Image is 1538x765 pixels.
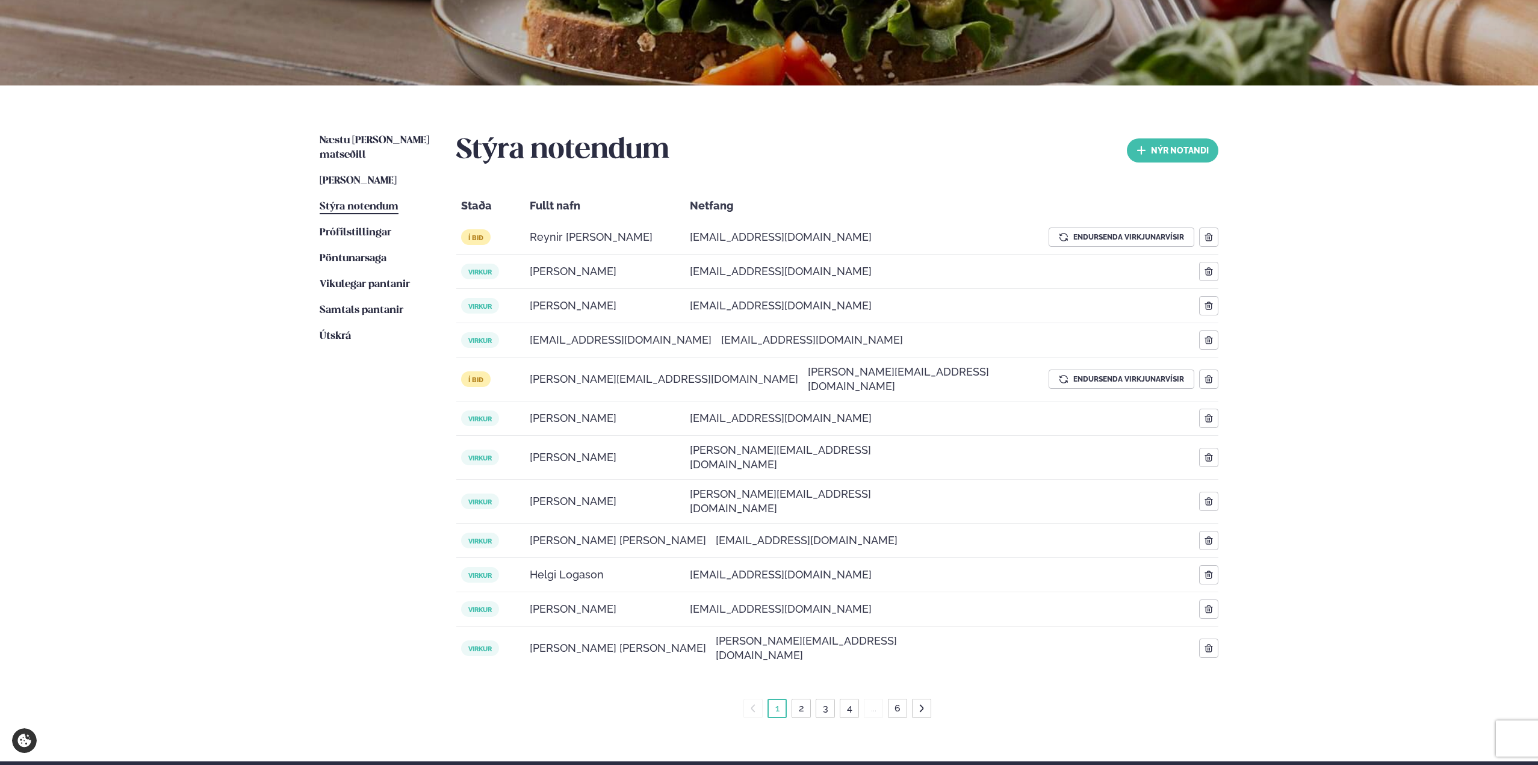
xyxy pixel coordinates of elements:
[320,279,410,290] span: Vikulegar pantanir
[820,699,831,718] a: 3
[461,640,499,656] span: virkur
[716,533,898,548] span: [EMAIL_ADDRESS][DOMAIN_NAME]
[690,602,872,616] span: [EMAIL_ADDRESS][DOMAIN_NAME]
[461,264,499,279] span: virkur
[320,303,403,318] a: Samtals pantanir
[530,494,616,509] span: [PERSON_NAME]
[773,699,782,718] a: 1
[690,264,872,279] span: [EMAIL_ADDRESS][DOMAIN_NAME]
[320,331,351,341] span: Útskrá
[1073,374,1184,385] span: Endursenda virkjunarvísir
[530,450,616,465] span: [PERSON_NAME]
[461,332,499,348] span: virkur
[530,533,706,548] span: [PERSON_NAME] [PERSON_NAME]
[320,277,410,292] a: Vikulegar pantanir
[461,229,491,245] span: í bið
[461,298,499,314] span: virkur
[320,176,397,186] span: [PERSON_NAME]
[690,411,872,426] span: [EMAIL_ADDRESS][DOMAIN_NAME]
[721,333,903,347] span: [EMAIL_ADDRESS][DOMAIN_NAME]
[461,533,499,548] span: virkur
[530,411,616,426] span: [PERSON_NAME]
[320,252,386,266] a: Pöntunarsaga
[530,299,616,313] span: [PERSON_NAME]
[530,372,798,386] span: [PERSON_NAME][EMAIL_ADDRESS][DOMAIN_NAME]
[525,191,685,220] div: Fullt nafn
[320,253,386,264] span: Pöntunarsaga
[530,333,712,347] span: [EMAIL_ADDRESS][DOMAIN_NAME]
[530,264,616,279] span: [PERSON_NAME]
[690,230,872,244] span: [EMAIL_ADDRESS][DOMAIN_NAME]
[1127,138,1218,163] button: nýr Notandi
[690,487,893,516] span: [PERSON_NAME][EMAIL_ADDRESS][DOMAIN_NAME]
[461,567,499,583] span: virkur
[690,443,893,472] span: [PERSON_NAME][EMAIL_ADDRESS][DOMAIN_NAME]
[320,200,398,214] a: Stýra notendum
[796,699,807,718] a: 2
[320,174,397,188] a: [PERSON_NAME]
[461,450,499,465] span: virkur
[530,230,653,244] span: Reynir [PERSON_NAME]
[716,634,919,663] span: [PERSON_NAME][EMAIL_ADDRESS][DOMAIN_NAME]
[1073,232,1184,243] span: Endursenda virkjunarvísir
[320,228,391,238] span: Prófílstillingar
[685,191,898,220] div: Netfang
[461,601,499,617] span: virkur
[456,134,669,167] h2: Stýra notendum
[12,728,37,753] a: Cookie settings
[690,568,872,582] span: [EMAIL_ADDRESS][DOMAIN_NAME]
[845,699,855,718] a: 4
[320,305,403,315] span: Samtals pantanir
[461,494,499,509] span: virkur
[461,371,491,387] span: í bið
[320,226,391,240] a: Prófílstillingar
[461,410,499,426] span: virkur
[808,365,1011,394] span: [PERSON_NAME][EMAIL_ADDRESS][DOMAIN_NAME]
[320,135,429,160] span: Næstu [PERSON_NAME] matseðill
[320,329,351,344] a: Útskrá
[1049,228,1194,247] button: Endursenda virkjunarvísir
[320,202,398,212] span: Stýra notendum
[320,134,432,163] a: Næstu [PERSON_NAME] matseðill
[530,568,604,582] span: Helgi Logason
[530,641,706,655] span: [PERSON_NAME] [PERSON_NAME]
[892,699,903,718] a: 6
[1049,370,1194,389] button: Endursenda virkjunarvísir
[690,299,872,313] span: [EMAIL_ADDRESS][DOMAIN_NAME]
[456,191,525,220] div: Staða
[530,602,616,616] span: [PERSON_NAME]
